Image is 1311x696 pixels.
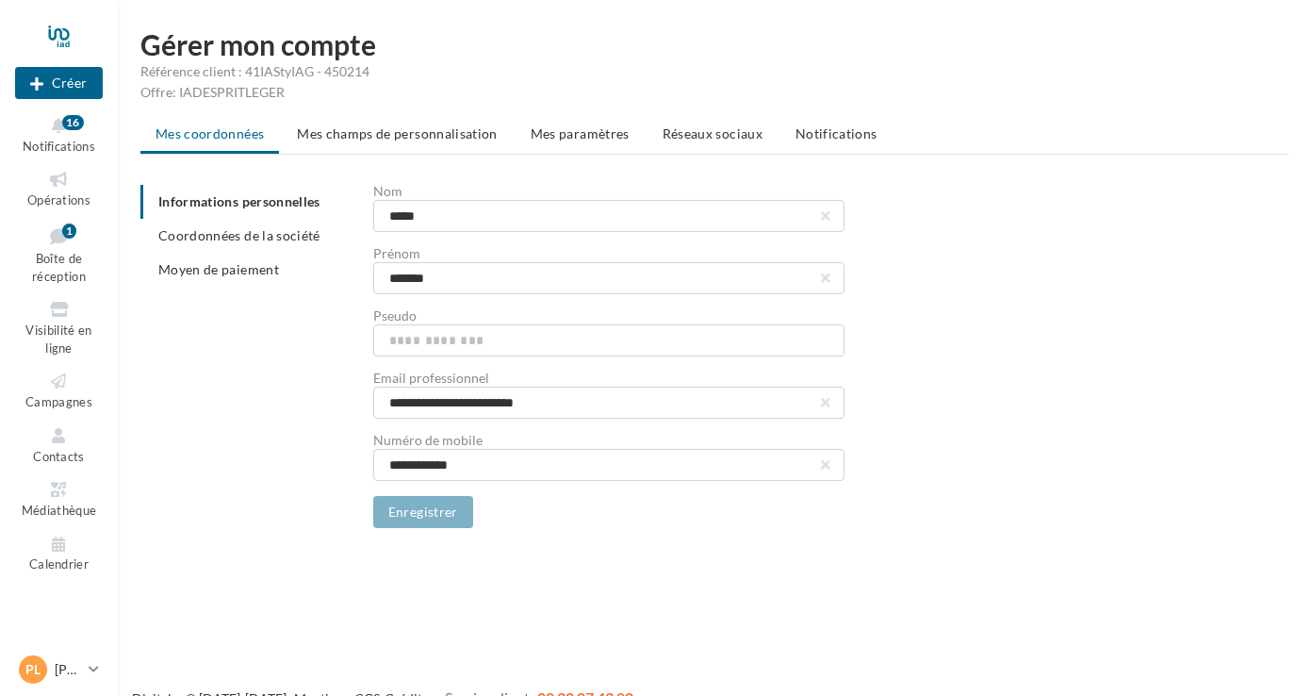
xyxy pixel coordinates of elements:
button: Enregistrer [373,496,473,528]
p: [PERSON_NAME] [55,660,81,679]
span: Mes paramètres [531,125,630,141]
a: Contacts [15,422,103,468]
div: Prénom [373,247,844,260]
h1: Gérer mon compte [140,30,1288,58]
a: Opérations [15,165,103,211]
span: Visibilité en ligne [25,323,91,356]
button: Créer [15,67,103,99]
div: Email professionnel [373,372,844,385]
div: Pseudo [373,309,844,323]
a: Calendrier [15,530,103,576]
span: Notifications [795,125,877,141]
div: Référence client : 41IAStyIAG - 450214 [140,62,1288,81]
span: Contacts [33,449,85,464]
div: Nom [373,185,844,198]
span: PL [25,660,41,679]
span: Boîte de réception [32,251,86,284]
a: PL [PERSON_NAME] [15,652,103,688]
div: 16 [62,115,84,130]
span: Mes champs de personnalisation [297,125,498,141]
span: Notifications [23,139,95,154]
span: Opérations [27,192,90,207]
span: Coordonnées de la société [158,227,320,243]
span: Campagnes [25,394,92,409]
div: Numéro de mobile [373,434,844,447]
a: Médiathèque [15,475,103,522]
button: Notifications 16 [15,111,103,157]
span: Réseaux sociaux [663,125,762,141]
a: Boîte de réception1 [15,220,103,289]
div: 1 [62,224,76,239]
span: Calendrier [29,557,89,572]
a: Campagnes [15,367,103,413]
a: Visibilité en ligne [15,295,103,359]
span: Moyen de paiement [158,261,279,277]
div: Offre: IADESPRITLEGER [140,83,1288,102]
span: Médiathèque [22,503,97,518]
div: Nouvelle campagne [15,67,103,99]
